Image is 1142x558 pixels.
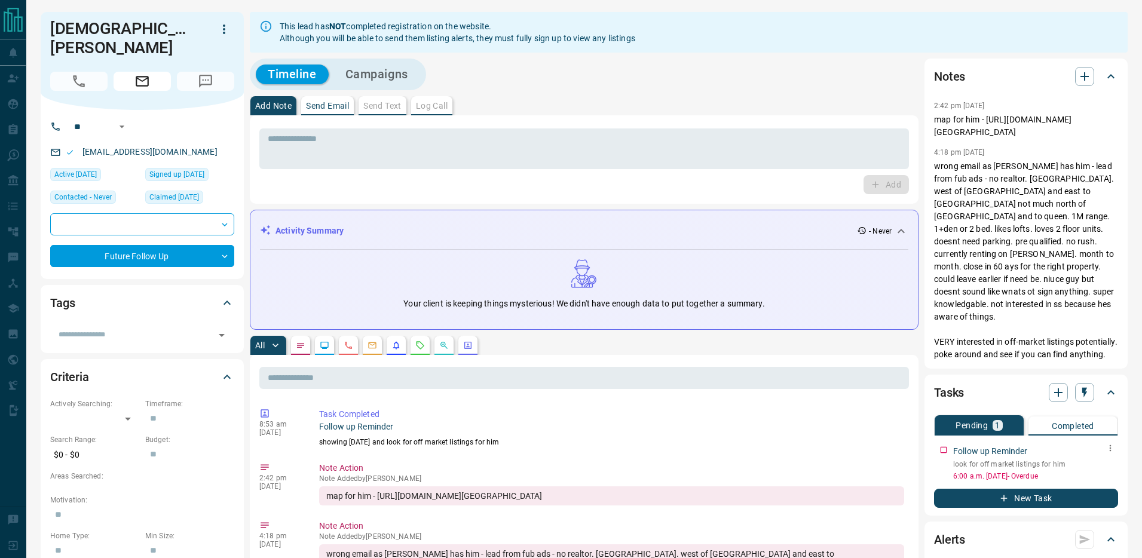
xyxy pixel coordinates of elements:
div: Criteria [50,363,234,391]
div: Activity Summary- Never [260,220,908,242]
svg: Opportunities [439,341,449,350]
p: Timeframe: [145,398,234,409]
svg: Agent Actions [463,341,473,350]
p: 8:53 am [259,420,301,428]
button: Open [115,119,129,134]
svg: Lead Browsing Activity [320,341,329,350]
div: Mon Aug 11 2025 [145,191,234,207]
p: map for him - [URL][DOMAIN_NAME][GEOGRAPHIC_DATA] [934,114,1118,139]
strong: NOT [329,22,346,31]
span: No Number [177,72,234,91]
p: Budget: [145,434,234,445]
h2: Tags [50,293,75,312]
p: Your client is keeping things mysterious! We didn't have enough data to put together a summary. [403,298,764,310]
p: 4:18 pm [DATE] [934,148,985,157]
p: Areas Searched: [50,471,234,482]
span: Email [114,72,171,91]
svg: Calls [344,341,353,350]
a: [EMAIL_ADDRESS][DOMAIN_NAME] [82,147,218,157]
svg: Email Valid [66,148,74,157]
div: Notes [934,62,1118,91]
p: Note Action [319,520,904,532]
span: Contacted - Never [54,191,112,203]
p: wrong email as [PERSON_NAME] has him - lead from fub ads - no realtor. [GEOGRAPHIC_DATA]. west of... [934,160,1118,361]
div: Tasks [934,378,1118,407]
p: $0 - $0 [50,445,139,465]
svg: Notes [296,341,305,350]
div: Future Follow Up [50,245,234,267]
h2: Criteria [50,367,89,387]
p: - Never [869,226,892,237]
p: Note Action [319,462,904,474]
p: showing [DATE] and look for off market listings for him [319,437,904,447]
p: Follow up Reminder [953,445,1027,458]
p: 4:18 pm [259,532,301,540]
p: Actively Searching: [50,398,139,409]
span: Active [DATE] [54,168,97,180]
p: Task Completed [319,408,904,421]
span: Signed up [DATE] [149,168,204,180]
p: [DATE] [259,428,301,437]
p: look for off market listings for him [953,459,1118,470]
p: Follow up Reminder [319,421,904,433]
p: 6:00 a.m. [DATE] - Overdue [953,471,1118,482]
div: Mon Aug 11 2025 [50,168,139,185]
span: No Number [50,72,108,91]
div: Mon Aug 11 2025 [145,168,234,185]
p: Note Added by [PERSON_NAME] [319,532,904,541]
h2: Alerts [934,530,965,549]
p: 1 [995,421,1000,430]
p: Completed [1052,422,1094,430]
p: Add Note [255,102,292,110]
p: Activity Summary [275,225,344,237]
button: Timeline [256,65,329,84]
p: 2:42 pm [DATE] [934,102,985,110]
div: Alerts [934,525,1118,554]
p: Search Range: [50,434,139,445]
p: [DATE] [259,482,301,490]
p: Pending [956,421,988,430]
p: Home Type: [50,531,139,541]
div: map for him - [URL][DOMAIN_NAME][GEOGRAPHIC_DATA] [319,486,904,505]
p: Note Added by [PERSON_NAME] [319,474,904,483]
h2: Tasks [934,383,964,402]
svg: Requests [415,341,425,350]
div: This lead has completed registration on the website. Although you will be able to send them listi... [280,16,635,49]
svg: Emails [368,341,377,350]
p: Min Size: [145,531,234,541]
h1: [DEMOGRAPHIC_DATA][PERSON_NAME] [50,19,196,57]
div: Tags [50,289,234,317]
p: Send Email [306,102,349,110]
p: [DATE] [259,540,301,548]
svg: Listing Alerts [391,341,401,350]
button: New Task [934,489,1118,508]
p: All [255,341,265,349]
p: 2:42 pm [259,474,301,482]
p: Motivation: [50,495,234,505]
button: Open [213,327,230,344]
h2: Notes [934,67,965,86]
span: Claimed [DATE] [149,191,199,203]
button: Campaigns [333,65,420,84]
